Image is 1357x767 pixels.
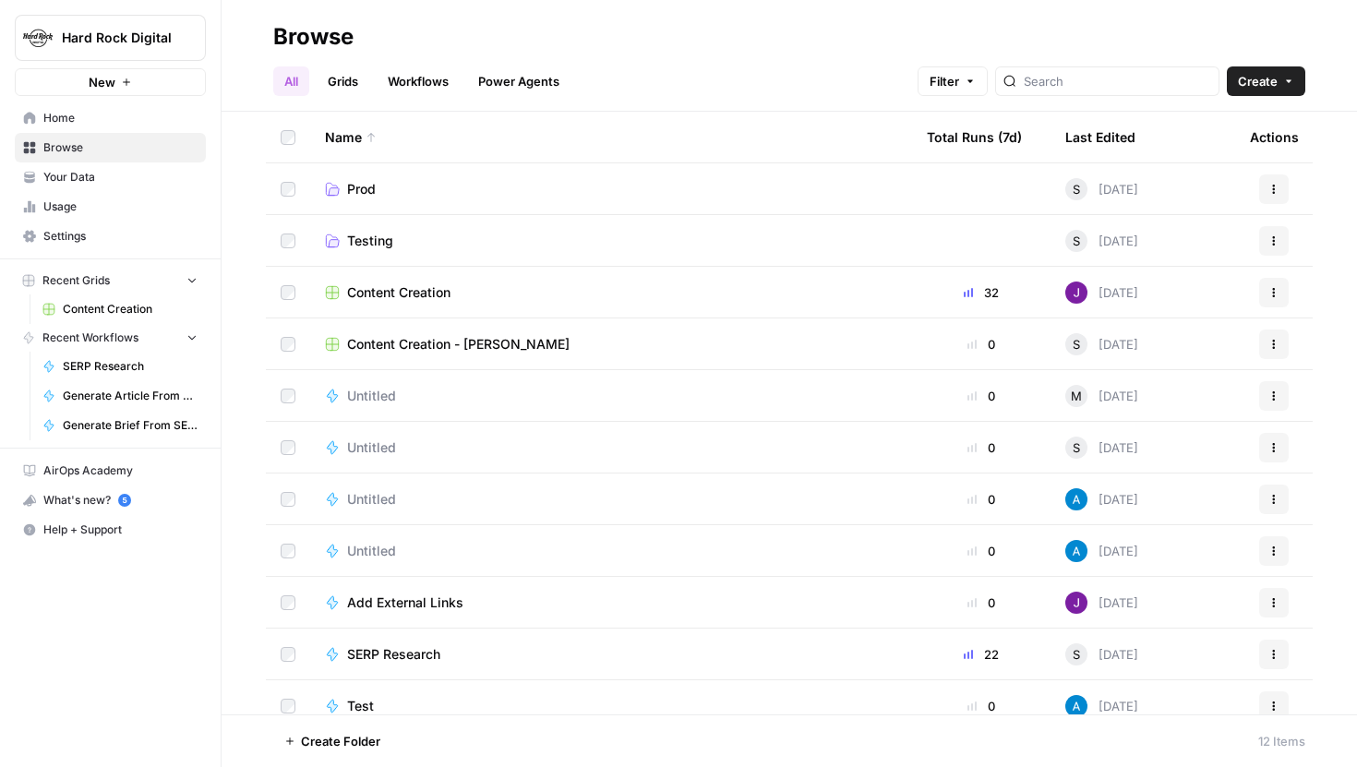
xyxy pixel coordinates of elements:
a: Settings [15,222,206,251]
button: Create Folder [273,726,391,756]
span: Help + Support [43,521,198,538]
a: Untitled [325,542,897,560]
span: S [1073,180,1080,198]
span: Add External Links [347,593,463,612]
a: Workflows [377,66,460,96]
a: 5 [118,494,131,507]
div: What's new? [16,486,205,514]
span: S [1073,645,1080,664]
span: S [1073,335,1080,354]
div: 0 [927,542,1036,560]
div: 0 [927,490,1036,509]
a: Browse [15,133,206,162]
span: M [1071,387,1082,405]
div: Browse [273,22,354,52]
span: S [1073,438,1080,457]
div: 0 [927,387,1036,405]
a: SERP Research [34,352,206,381]
div: [DATE] [1065,695,1138,717]
span: S [1073,232,1080,250]
a: Generate Brief From SERP [34,411,206,440]
a: Add External Links [325,593,897,612]
span: Settings [43,228,198,245]
a: Grids [317,66,369,96]
span: Your Data [43,169,198,186]
span: Generate Article From Outline [63,388,198,404]
span: Untitled [347,438,396,457]
a: Usage [15,192,206,222]
div: [DATE] [1065,540,1138,562]
a: Testing [325,232,897,250]
div: Total Runs (7d) [927,112,1022,162]
div: [DATE] [1065,282,1138,304]
div: 22 [927,645,1036,664]
span: SERP Research [347,645,440,664]
a: AirOps Academy [15,456,206,485]
button: What's new? 5 [15,485,206,515]
a: SERP Research [325,645,897,664]
div: 32 [927,283,1036,302]
img: nj1ssy6o3lyd6ijko0eoja4aphzn [1065,282,1087,304]
div: [DATE] [1065,333,1138,355]
button: New [15,68,206,96]
span: New [89,73,115,91]
img: nj1ssy6o3lyd6ijko0eoja4aphzn [1065,592,1087,614]
button: Recent Grids [15,267,206,294]
a: Content Creation [34,294,206,324]
div: 0 [927,593,1036,612]
div: 0 [927,335,1036,354]
img: o3cqybgnmipr355j8nz4zpq1mc6x [1065,540,1087,562]
span: Untitled [347,542,396,560]
span: Recent Grids [42,272,110,289]
span: Filter [930,72,959,90]
a: Content Creation [325,283,897,302]
span: Recent Workflows [42,330,138,346]
button: Workspace: Hard Rock Digital [15,15,206,61]
span: Prod [347,180,376,198]
div: [DATE] [1065,488,1138,510]
a: Your Data [15,162,206,192]
input: Search [1024,72,1211,90]
span: Create [1238,72,1278,90]
text: 5 [122,496,126,505]
span: Testing [347,232,393,250]
img: o3cqybgnmipr355j8nz4zpq1mc6x [1065,695,1087,717]
div: [DATE] [1065,385,1138,407]
span: Browse [43,139,198,156]
span: Generate Brief From SERP [63,417,198,434]
button: Recent Workflows [15,324,206,352]
img: o3cqybgnmipr355j8nz4zpq1mc6x [1065,488,1087,510]
div: Last Edited [1065,112,1135,162]
div: 0 [927,697,1036,715]
span: Usage [43,198,198,215]
div: [DATE] [1065,643,1138,665]
a: Content Creation - [PERSON_NAME] [325,335,897,354]
span: Home [43,110,198,126]
a: All [273,66,309,96]
div: [DATE] [1065,437,1138,459]
span: AirOps Academy [43,462,198,479]
div: [DATE] [1065,178,1138,200]
div: 12 Items [1258,732,1305,750]
a: Untitled [325,438,897,457]
span: Untitled [347,387,396,405]
span: Content Creation [347,283,450,302]
button: Create [1227,66,1305,96]
button: Help + Support [15,515,206,545]
a: Power Agents [467,66,570,96]
span: Content Creation [63,301,198,318]
a: Generate Article From Outline [34,381,206,411]
a: Prod [325,180,897,198]
div: [DATE] [1065,230,1138,252]
span: Hard Rock Digital [62,29,174,47]
span: Content Creation - [PERSON_NAME] [347,335,570,354]
a: Untitled [325,387,897,405]
span: Untitled [347,490,396,509]
div: Actions [1250,112,1299,162]
div: 0 [927,438,1036,457]
button: Filter [918,66,988,96]
div: Name [325,112,897,162]
a: Test [325,697,897,715]
a: Home [15,103,206,133]
a: Untitled [325,490,897,509]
